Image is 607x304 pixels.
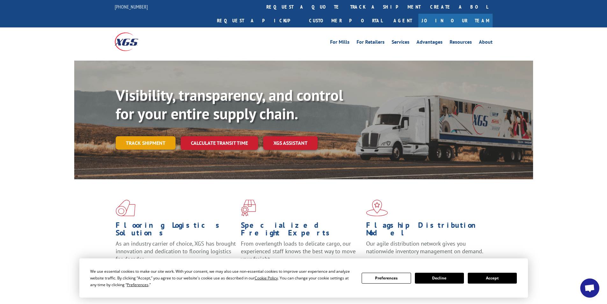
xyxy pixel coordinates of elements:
span: Our agile distribution network gives you nationwide inventory management on demand. [366,240,483,255]
a: For Mills [330,40,350,47]
a: [PHONE_NUMBER] [115,4,148,10]
img: xgs-icon-flagship-distribution-model-red [366,200,388,216]
a: Customer Portal [304,14,387,27]
a: Advantages [416,40,443,47]
p: From overlength loads to delicate cargo, our experienced staff knows the best way to move your fr... [241,240,361,268]
img: xgs-icon-total-supply-chain-intelligence-red [116,200,135,216]
div: Cookie Consent Prompt [79,258,528,298]
a: Request a pickup [212,14,304,27]
span: Preferences [127,282,148,287]
a: Services [392,40,409,47]
button: Preferences [362,273,411,284]
a: Resources [450,40,472,47]
a: Track shipment [116,136,176,150]
b: Visibility, transparency, and control for your entire supply chain. [116,85,343,123]
h1: Specialized Freight Experts [241,221,361,240]
span: Cookie Policy [255,275,278,281]
a: XGS ASSISTANT [263,136,318,150]
button: Accept [468,273,517,284]
button: Decline [415,273,464,284]
h1: Flooring Logistics Solutions [116,221,236,240]
a: Calculate transit time [181,136,258,150]
a: About [479,40,493,47]
a: For Retailers [357,40,385,47]
span: As an industry carrier of choice, XGS has brought innovation and dedication to flooring logistics... [116,240,236,263]
img: xgs-icon-focused-on-flooring-red [241,200,256,216]
a: Agent [387,14,418,27]
div: Open chat [580,278,599,298]
div: We use essential cookies to make our site work. With your consent, we may also use non-essential ... [90,268,354,288]
h1: Flagship Distribution Model [366,221,487,240]
a: Join Our Team [418,14,493,27]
